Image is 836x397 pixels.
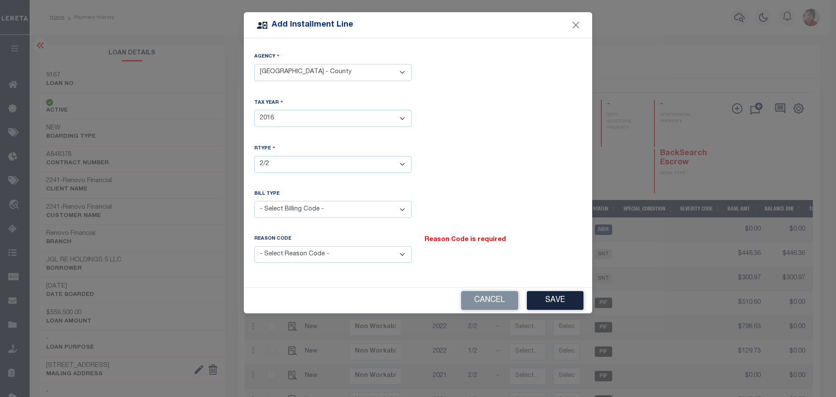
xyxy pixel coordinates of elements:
div: Reason Code is required [425,235,582,245]
label: Agency [254,52,280,61]
label: RType [254,144,275,153]
label: Tax Year [254,98,283,107]
button: Save [527,291,583,310]
label: Bill Type [254,190,280,198]
button: Cancel [461,291,518,310]
label: Reason Code [254,235,291,243]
